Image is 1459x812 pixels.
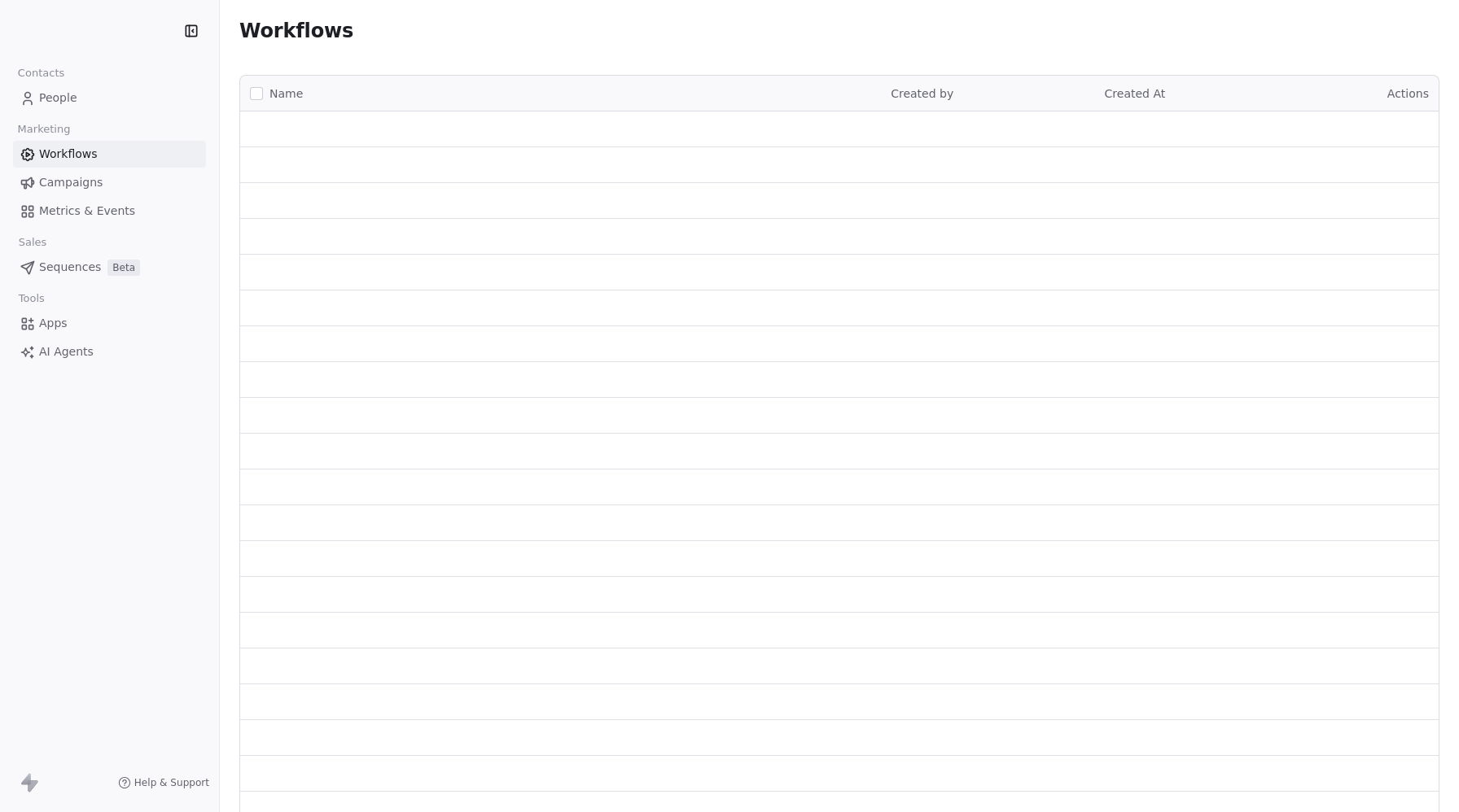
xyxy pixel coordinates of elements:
[13,338,206,365] a: AI Agents
[39,343,94,360] span: AI Agents
[11,230,54,255] span: Sales
[118,776,209,789] a: Help & Support
[39,315,68,332] span: Apps
[1105,87,1166,100] span: Created At
[11,117,77,142] span: Marketing
[11,61,72,85] span: Contacts
[13,310,206,337] a: Apps
[239,20,353,42] span: Workflows
[1387,87,1429,100] span: Actions
[13,85,206,111] a: People
[39,259,101,276] span: Sequences
[39,174,103,191] span: Campaigns
[107,260,140,276] span: Beta
[39,146,98,163] span: Workflows
[13,141,206,168] a: Workflows
[891,87,953,100] span: Created by
[13,169,206,196] a: Campaigns
[39,89,77,107] span: People
[134,776,209,789] span: Help & Support
[11,286,51,311] span: Tools
[13,254,206,281] a: SequencesBeta
[13,198,206,225] a: Metrics & Events
[269,85,303,103] span: Name
[39,203,135,220] span: Metrics & Events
